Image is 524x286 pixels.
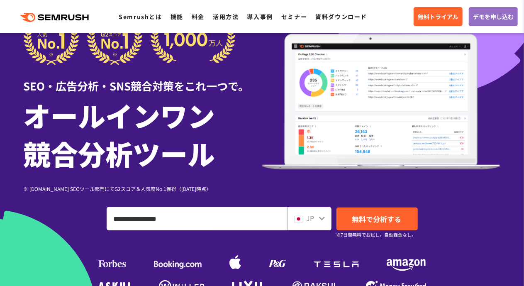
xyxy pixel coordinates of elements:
[24,96,262,172] h1: オールインワン 競合分析ツール
[171,12,183,21] a: 機能
[336,208,418,230] a: 無料で分析する
[213,12,239,21] a: 活用方法
[469,7,518,26] a: デモを申し込む
[352,214,402,224] span: 無料で分析する
[414,7,463,26] a: 無料トライアル
[281,12,307,21] a: セミナー
[24,185,262,193] div: ※ [DOMAIN_NAME] SEOツール部門にてG2スコア＆人気度No.1獲得（[DATE]時点）
[107,208,287,230] input: ドメイン、キーワードまたはURLを入力してください
[192,12,205,21] a: 料金
[247,12,273,21] a: 導入事例
[307,213,314,223] span: JP
[418,12,458,21] span: 無料トライアル
[315,12,367,21] a: 資料ダウンロード
[119,12,162,21] a: Semrushとは
[473,12,514,21] span: デモを申し込む
[336,231,417,239] small: ※7日間無料でお試し。自動課金なし。
[24,65,262,94] div: SEO・広告分析・SNS競合対策をこれ一つで。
